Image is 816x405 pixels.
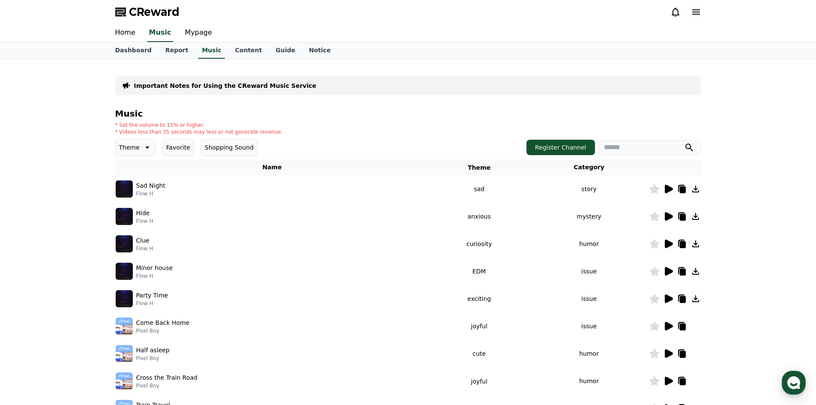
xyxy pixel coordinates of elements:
font: Music [115,108,143,119]
a: Important Notes for Using the CReward Music Service [134,81,317,90]
button: Theme [115,139,155,156]
font: Register Channel [535,144,586,151]
img: music [116,180,133,198]
a: Report [158,42,195,59]
span: Messages [71,285,96,292]
font: humor [579,350,599,357]
font: issue [581,295,597,302]
span: CReward [129,5,179,19]
p: Pixel Boy [136,327,190,334]
a: Home [3,272,57,293]
p: Come Back Home [136,318,190,327]
span: Home [22,285,37,291]
font: Mypage [185,28,212,36]
font: Flow H [136,300,153,306]
a: Music [198,42,224,59]
a: Mypage [178,24,219,42]
td: mystery [529,203,649,230]
font: Report [165,47,188,54]
a: CReward [115,5,179,19]
td: humor [529,230,649,258]
span: Settings [127,285,148,291]
font: Flow H [136,218,153,224]
img: music [116,235,133,252]
th: Name [115,159,429,175]
img: music [116,372,133,390]
font: Dashboard [115,47,152,54]
font: humor [579,378,599,384]
font: Pixel Boy [136,355,159,361]
a: Music [147,24,173,42]
td: cute [429,340,529,367]
button: Favorite [162,139,194,156]
p: Cross the Train Road [136,373,197,382]
font: Content [235,47,262,54]
font: joyful [471,378,487,385]
td: EDM [429,258,529,285]
p: Clue [136,236,149,245]
img: music [116,208,133,225]
font: Music [202,47,221,54]
td: joyful [429,312,529,340]
p: * Set the volume to 15% or higher. [115,122,283,129]
font: Flow H [136,246,153,252]
p: Sad Night [136,181,165,190]
a: Dashboard [108,42,158,59]
font: issue [581,323,597,330]
p: * Videos less than 35 seconds may less or not generate revenue. [115,129,283,135]
a: Guide [269,42,302,59]
img: music [116,290,133,307]
font: Music [149,28,171,36]
td: exciting [429,285,529,312]
a: Notice [302,42,338,59]
img: music [116,318,133,335]
p: Hide [136,209,150,218]
p: Half asleep [136,346,170,355]
p: Flow H [136,190,165,197]
button: Shopping Sound [201,139,257,156]
img: music [116,263,133,280]
td: issue [529,258,649,285]
font: Flow H [136,273,153,279]
td: story [529,175,649,203]
img: music [116,345,133,362]
a: Settings [111,272,164,293]
th: Category [529,159,649,175]
font: Notice [309,47,331,54]
font: Home [115,28,135,36]
font: Guide [275,47,295,54]
font: Pixel Boy [136,383,159,389]
a: Content [228,42,269,59]
td: curiosity [429,230,529,258]
p: Party Time [136,291,168,300]
td: anxious [429,203,529,230]
a: Messages [57,272,111,293]
p: Minor house [136,264,173,273]
p: Theme [119,141,140,153]
td: sad [429,175,529,203]
button: Register Channel [526,140,595,155]
a: Home [108,24,142,42]
font: Theme [468,164,490,171]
